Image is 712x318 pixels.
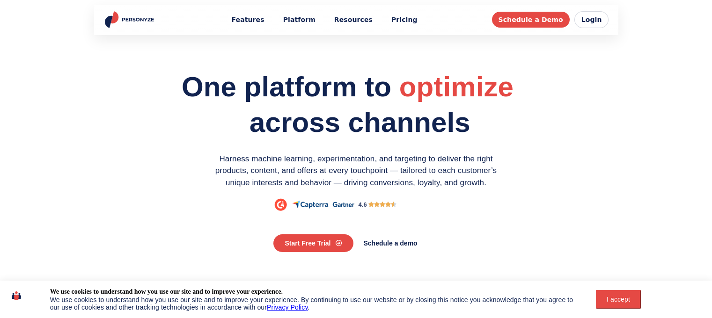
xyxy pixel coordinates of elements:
[574,11,609,28] a: Login
[368,200,397,209] div: 4.5/5
[596,290,641,309] button: I accept
[368,200,374,209] i: 
[391,200,396,209] i: 
[204,153,508,189] p: Harness machine learning, experimentation, and targeting to deliver the right products, content, ...
[374,200,380,209] i: 
[12,288,22,304] img: icon
[103,11,157,28] img: Personyze
[359,200,367,210] div: 4.6
[364,240,418,246] span: Schedule a demo
[277,11,322,29] a: Platform
[225,11,271,29] button: Features
[602,296,635,303] div: I accept
[50,296,575,311] div: We use cookies to understand how you use our site and to improve your experience. By continuing t...
[385,200,391,209] i: 
[385,11,424,29] a: Pricing
[182,71,391,102] span: One platform to
[267,304,308,311] a: Privacy Policy
[273,234,353,252] a: Start Free Trial
[50,288,283,296] div: We use cookies to understand how you use our site and to improve your experience.
[492,12,570,28] a: Schedule a Demo
[250,107,470,138] span: across channels
[399,70,514,104] span: optimize
[380,200,385,209] i: 
[94,5,618,35] header: Personyze site header
[225,11,424,29] nav: Main menu
[103,11,157,28] a: Personyze home
[328,11,379,29] button: Resources
[285,240,330,246] span: Start Free Trial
